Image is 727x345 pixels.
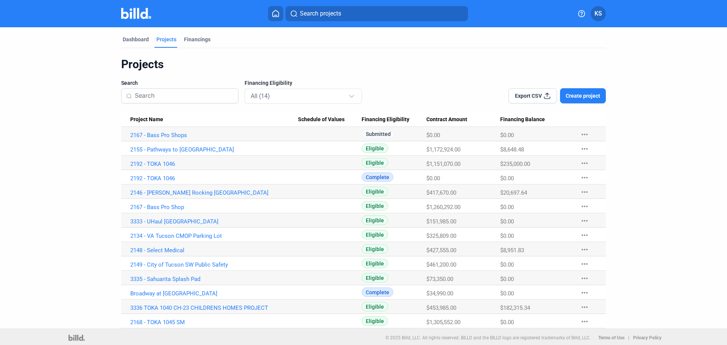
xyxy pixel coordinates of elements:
[156,36,176,43] div: Projects
[500,319,514,326] span: $0.00
[580,144,589,153] mat-icon: more_horiz
[251,92,270,100] mat-select-trigger: All (14)
[500,247,524,254] span: $8,951.83
[426,116,467,123] span: Contract Amount
[298,116,345,123] span: Schedule of Values
[426,204,460,211] span: $1,260,292.00
[362,230,388,239] span: Eligible
[130,319,298,326] a: 2168 - TOKA 1045 SM
[426,233,456,239] span: $325,809.00
[426,175,440,182] span: $0.00
[121,57,606,72] div: Projects
[580,245,589,254] mat-icon: more_horiz
[245,79,292,87] span: Financing Eligibility
[130,204,298,211] a: 2167 - Bass Pro Shop
[426,304,456,311] span: $453,985.00
[362,129,395,139] span: Submitted
[362,316,388,326] span: Eligible
[130,247,298,254] a: 2148 - Select Medical
[426,132,440,139] span: $0.00
[362,201,388,211] span: Eligible
[580,259,589,269] mat-icon: more_horiz
[426,290,453,297] span: $34,990.00
[130,146,298,153] a: 2155 - Pathways to [GEOGRAPHIC_DATA]
[426,161,460,167] span: $1,151,070.00
[580,130,589,139] mat-icon: more_horiz
[426,319,460,326] span: $1,305,552.00
[130,218,298,225] a: 3333 - UHaul [GEOGRAPHIC_DATA]
[580,317,589,326] mat-icon: more_horiz
[580,231,589,240] mat-icon: more_horiz
[130,132,298,139] a: 2167 - Bass Pro Shops
[500,116,545,123] span: Financing Balance
[130,189,298,196] a: 2146 - [PERSON_NAME] Rocking [GEOGRAPHIC_DATA]
[362,116,409,123] span: Financing Eligibility
[426,247,456,254] span: $427,555.00
[426,261,456,268] span: $461,200.00
[362,287,393,297] span: Complete
[426,276,453,283] span: $73,350.00
[500,204,514,211] span: $0.00
[130,161,298,167] a: 2192 - TOKA 1046
[500,146,524,153] span: $8,648.48
[500,218,514,225] span: $0.00
[130,290,298,297] a: Broadway at [GEOGRAPHIC_DATA]
[500,132,514,139] span: $0.00
[362,187,388,196] span: Eligible
[300,9,341,18] span: Search projects
[580,202,589,211] mat-icon: more_horiz
[362,302,388,311] span: Eligible
[633,335,661,340] b: Privacy Policy
[362,273,388,283] span: Eligible
[580,303,589,312] mat-icon: more_horiz
[135,88,234,104] input: Search
[628,335,629,340] p: |
[580,173,589,182] mat-icon: more_horiz
[500,304,530,311] span: $182,315.34
[426,146,460,153] span: $1,172,924.00
[426,218,456,225] span: $151,985.00
[594,9,602,18] span: KS
[130,261,298,268] a: 2149 - City of Tucson SW Public Safety
[500,175,514,182] span: $0.00
[121,79,138,87] span: Search
[362,144,388,153] span: Eligible
[362,244,388,254] span: Eligible
[130,304,298,311] a: 3336 TOKA 1040 CH-23 CHILDRENS HOMES PROJECT
[580,274,589,283] mat-icon: more_horiz
[362,259,388,268] span: Eligible
[362,172,393,182] span: Complete
[500,233,514,239] span: $0.00
[515,92,542,100] span: Export CSV
[130,116,163,123] span: Project Name
[580,288,589,297] mat-icon: more_horiz
[580,187,589,197] mat-icon: more_horiz
[580,159,589,168] mat-icon: more_horiz
[500,290,514,297] span: $0.00
[121,8,151,19] img: Billd Company Logo
[566,92,600,100] span: Create project
[426,189,456,196] span: $417,670.00
[130,175,298,182] a: 2192 - TOKA 1046
[500,189,527,196] span: $20,697.64
[500,161,530,167] span: $235,000.00
[69,335,85,341] img: logo
[500,276,514,283] span: $0.00
[123,36,149,43] div: Dashboard
[580,216,589,225] mat-icon: more_horiz
[362,158,388,167] span: Eligible
[130,276,298,283] a: 3335 - Sahuarita Splash Pad
[362,215,388,225] span: Eligible
[500,261,514,268] span: $0.00
[184,36,211,43] div: Financings
[130,233,298,239] a: 2134 - VA Tucson CMOP Parking Lot
[385,335,591,340] p: © 2025 Billd, LLC. All rights reserved. BILLD and the BILLD logo are registered trademarks of Bil...
[598,335,624,340] b: Terms of Use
